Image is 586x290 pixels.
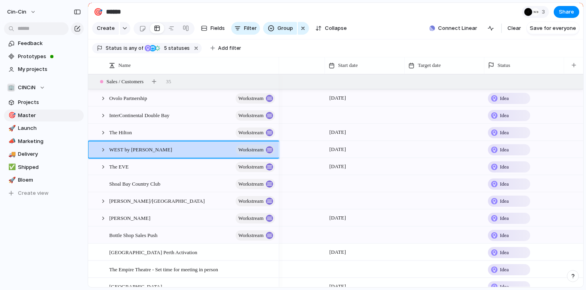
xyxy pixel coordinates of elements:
[236,196,275,206] button: workstream
[277,24,293,32] span: Group
[7,8,26,16] span: cin-cin
[8,124,14,133] div: 🚀
[198,22,228,35] button: Fields
[327,247,348,257] span: [DATE]
[327,93,348,103] span: [DATE]
[4,37,84,49] a: Feedback
[92,6,104,18] button: 🎯
[238,230,264,241] span: workstream
[8,176,14,185] div: 🚀
[238,213,264,224] span: workstream
[500,94,509,102] span: Idea
[418,61,441,69] span: Target date
[18,163,81,171] span: Shipped
[500,163,509,171] span: Idea
[4,161,84,173] a: ✅Shipped
[236,230,275,241] button: workstream
[94,6,102,17] div: 🎯
[8,163,14,172] div: ✅
[238,93,264,104] span: workstream
[206,43,246,54] button: Add filter
[500,214,509,222] span: Idea
[4,135,84,147] a: 📣Marketing
[8,137,14,146] div: 📣
[498,61,510,69] span: Status
[530,24,576,32] span: Save for everyone
[327,127,348,137] span: [DATE]
[238,196,264,207] span: workstream
[210,24,225,32] span: Fields
[238,161,264,172] span: workstream
[218,45,241,52] span: Add filter
[559,8,574,16] span: Share
[18,39,81,47] span: Feedback
[18,84,35,92] span: CINCiN
[166,78,171,86] span: 35
[231,22,260,35] button: Filter
[109,162,129,171] span: The EVE
[554,6,579,18] button: Share
[500,266,509,274] span: Idea
[4,122,84,134] div: 🚀Launch
[161,45,168,51] span: 5
[500,146,509,154] span: Idea
[500,231,509,239] span: Idea
[109,265,218,274] span: The Empire Theatre - Set time for meeting in person
[128,45,143,52] span: any of
[7,137,15,145] button: 📣
[7,163,15,171] button: ✅
[109,145,172,154] span: WEST by [PERSON_NAME]
[500,129,509,137] span: Idea
[161,45,190,52] span: statuses
[109,213,150,222] span: [PERSON_NAME]
[18,176,81,184] span: Bloem
[244,24,257,32] span: Filter
[238,144,264,155] span: workstream
[4,82,84,94] button: 🏢CINCiN
[124,45,128,52] span: is
[18,124,81,132] span: Launch
[4,110,84,121] div: 🎯Master
[4,63,84,75] a: My projects
[4,96,84,108] a: Projects
[92,22,119,35] button: Create
[312,22,350,35] button: Collapse
[7,124,15,132] button: 🚀
[327,162,348,171] span: [DATE]
[18,98,81,106] span: Projects
[109,247,197,257] span: [GEOGRAPHIC_DATA] Perth Activation
[7,84,15,92] div: 🏢
[4,174,84,186] div: 🚀Bloem
[18,150,81,158] span: Delivery
[500,197,509,205] span: Idea
[18,53,81,61] span: Prototypes
[438,24,477,32] span: Connect Linear
[18,189,49,197] span: Create view
[18,65,81,73] span: My projects
[325,24,347,32] span: Collapse
[236,127,275,138] button: workstream
[144,44,191,53] button: 5 statuses
[4,6,40,18] button: cin-cin
[504,22,524,35] button: Clear
[7,150,15,158] button: 🚚
[4,187,84,199] button: Create view
[507,24,521,32] span: Clear
[109,196,205,205] span: [PERSON_NAME]/[GEOGRAPHIC_DATA]
[109,179,160,188] span: Shoal Bay Country Club
[106,78,144,86] span: Sales / Customers
[4,148,84,160] a: 🚚Delivery
[236,213,275,223] button: workstream
[8,111,14,120] div: 🎯
[327,145,348,154] span: [DATE]
[236,145,275,155] button: workstream
[4,51,84,63] a: Prototypes
[542,8,547,16] span: 3
[238,127,264,138] span: workstream
[338,61,358,69] span: Start date
[18,112,81,120] span: Master
[500,180,509,188] span: Idea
